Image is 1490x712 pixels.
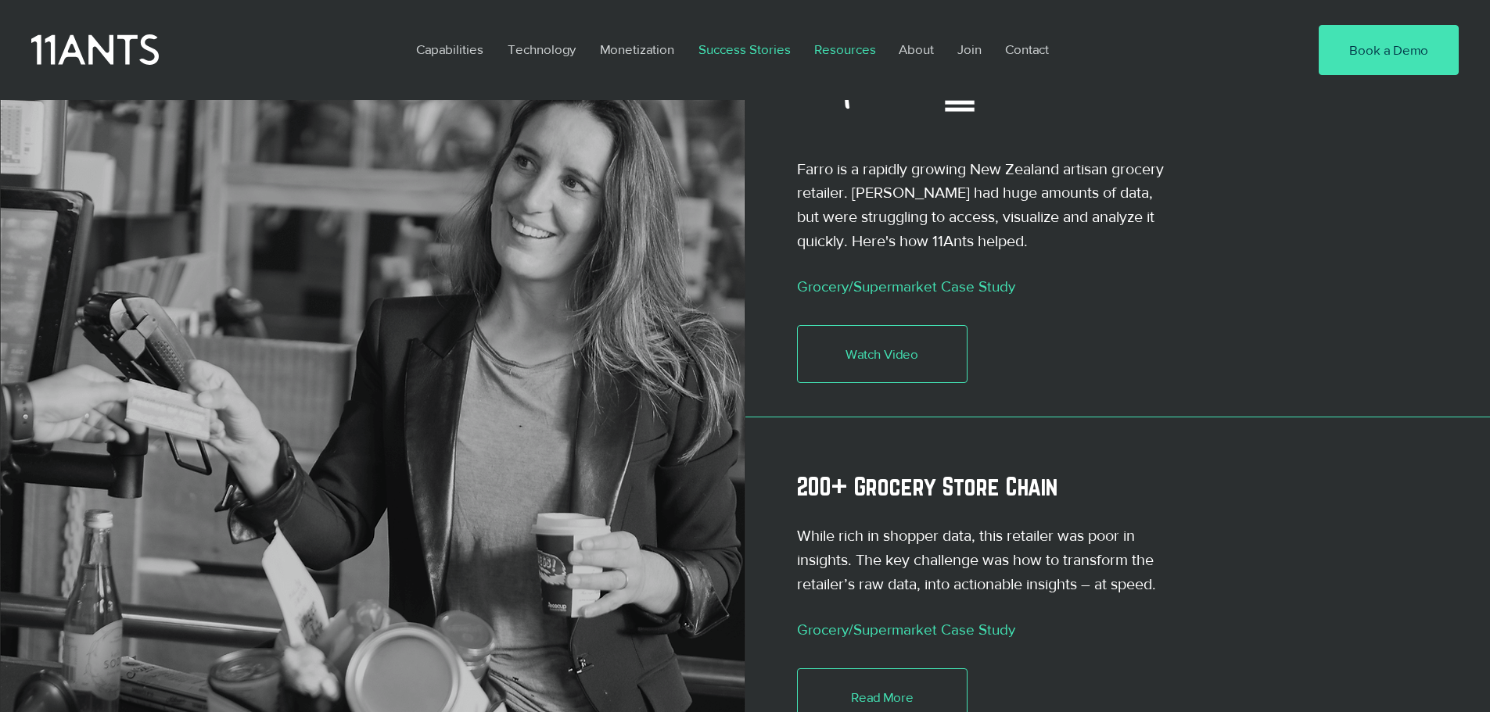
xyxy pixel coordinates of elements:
a: Join [946,31,993,67]
a: Monetization [588,31,687,67]
a: Contact [993,31,1062,67]
a: Grocery/Supermarket Case Study [797,278,1015,295]
p: Technology [500,31,583,67]
a: Success Stories [687,31,802,67]
p: About [891,31,942,67]
a: Technology [496,31,588,67]
p: Contact [997,31,1057,67]
span: Read More [851,688,914,707]
span: Watch Video [846,345,918,363]
p: Success Stories [691,31,799,67]
p: Resources [806,31,884,67]
p: Capabilities [408,31,491,67]
a: About [887,31,946,67]
a: Book a Demo [1319,25,1459,75]
p: While rich in shopper data, this retailer was poor in insights. The key challenge was how to tran... [797,524,1166,596]
a: Watch Video [797,325,968,383]
a: Capabilities [404,31,496,67]
p: Monetization [592,31,682,67]
p: Join [950,31,989,67]
a: Resources [802,31,887,67]
a: 200+ Grocery Store Chain [797,472,1057,500]
p: Farro is a rapidly growing New Zealand artisan grocery retailer. [PERSON_NAME] had huge amounts o... [797,157,1166,253]
nav: Site [404,31,1271,67]
span: Book a Demo [1349,41,1428,59]
a: Grocery/Supermarket Case Study [797,621,1015,638]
